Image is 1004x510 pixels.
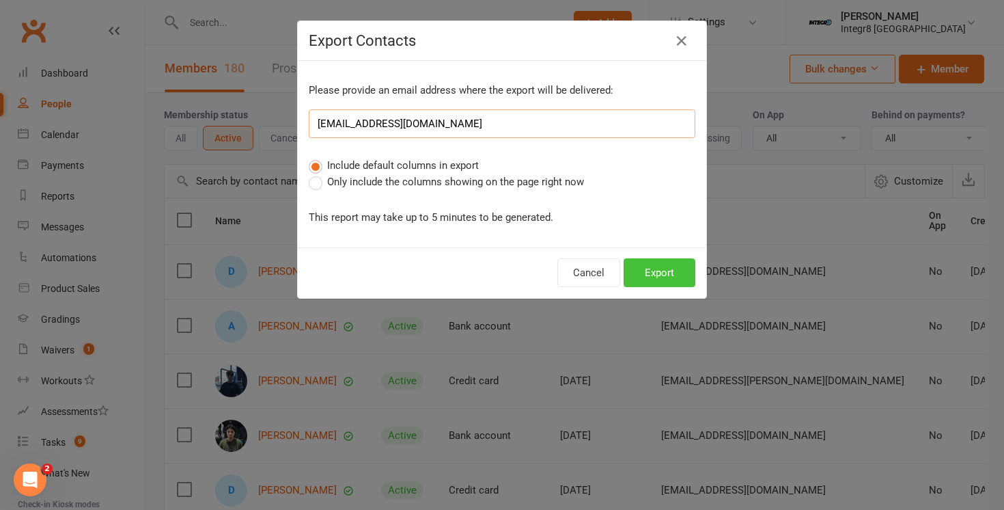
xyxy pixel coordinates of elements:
[14,464,46,496] iframe: Intercom live chat
[327,157,479,172] span: Include default columns in export
[557,258,620,287] button: Cancel
[327,174,584,188] span: Only include the columns showing on the page right now
[42,464,53,474] span: 2
[309,82,695,98] p: Please provide an email address where the export will be delivered:
[624,258,695,287] button: Export
[309,209,695,226] p: This report may take up to 5 minutes to be generated.
[309,32,695,49] h4: Export Contacts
